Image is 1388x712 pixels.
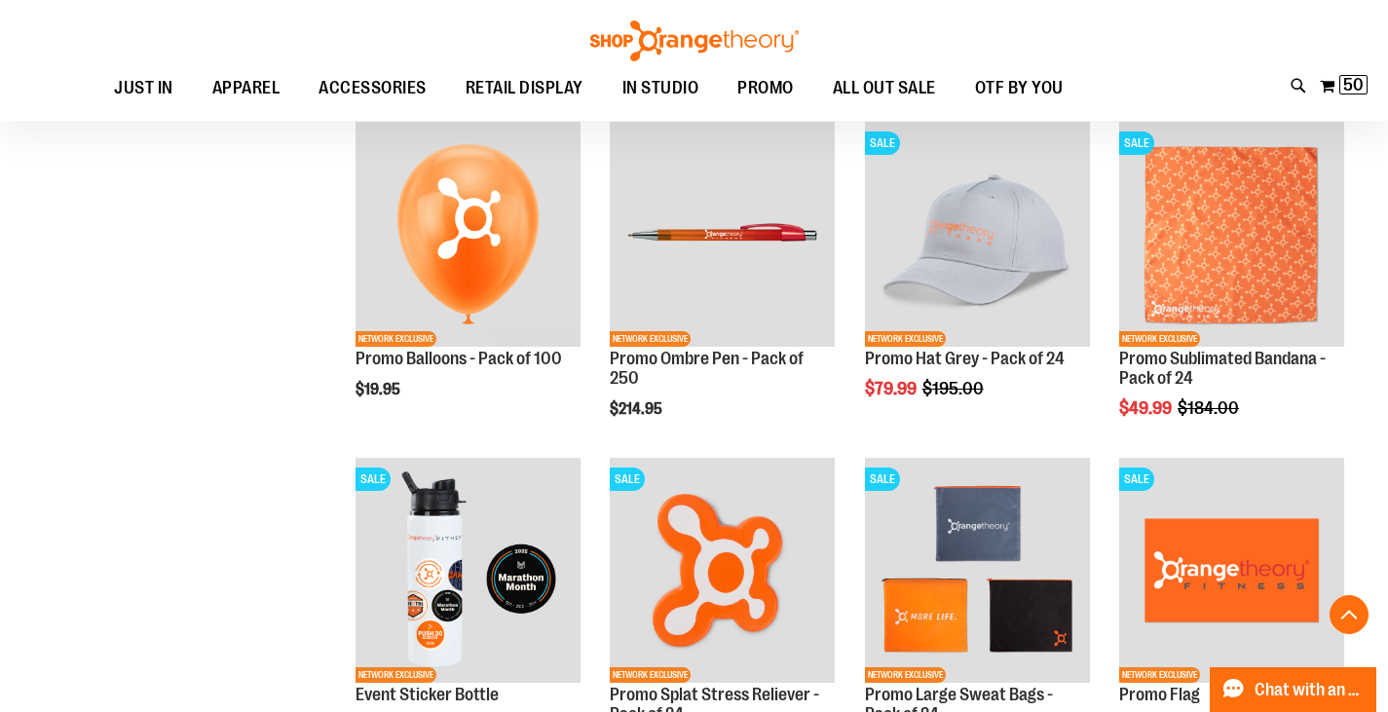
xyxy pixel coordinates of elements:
span: Chat with an Expert [1255,681,1365,699]
img: Event Sticker Bottle [356,458,581,683]
span: IN STUDIO [622,66,699,110]
a: Promo Ombre Pen - Pack of 250 [610,349,804,388]
a: Product image for Splat Stress Reliever - Pack of 24SALENETWORK EXCLUSIVE [610,458,835,686]
span: NETWORK EXCLUSIVE [356,331,436,347]
span: OTF BY YOU [975,66,1064,110]
span: ALL OUT SALE [833,66,936,110]
a: Product image for Promo Balloons - Pack of 100NETWORK EXCLUSIVE [356,122,581,350]
div: product [346,112,590,448]
span: SALE [865,468,900,491]
a: Promo Balloons - Pack of 100 [356,349,562,368]
a: Product image for Promo Hat Grey - Pack of 24SALENETWORK EXCLUSIVE [865,122,1090,350]
a: Promo Hat Grey - Pack of 24 [865,349,1065,368]
span: ACCESSORIES [319,66,427,110]
span: APPAREL [212,66,281,110]
span: NETWORK EXCLUSIVE [1119,331,1200,347]
img: Product image for Large Sweat Bags - Pack of 24 [865,458,1090,683]
span: NETWORK EXCLUSIVE [610,331,691,347]
span: $49.99 [1119,398,1175,418]
span: NETWORK EXCLUSIVE [865,667,946,683]
img: Product image for Promo Balloons - Pack of 100 [356,122,581,347]
a: Product image for Promo Flag OrangeSALENETWORK EXCLUSIVE [1119,458,1344,686]
span: JUST IN [114,66,173,110]
a: Event Sticker BottleSALENETWORK EXCLUSIVE [356,458,581,686]
span: $79.99 [865,379,919,398]
a: Product image for Promo Ombre Pen Red - Pack of 250NETWORK EXCLUSIVE [610,122,835,350]
a: Event Sticker Bottle [356,685,499,704]
span: $19.95 [356,381,403,398]
span: NETWORK EXCLUSIVE [356,667,436,683]
span: SALE [610,468,645,491]
img: Product image for Promo Hat Grey - Pack of 24 [865,122,1090,347]
span: RETAIL DISPLAY [466,66,583,110]
span: PROMO [737,66,794,110]
img: Product image for Sublimated Bandana - Pack of 24 [1119,122,1344,347]
a: Promo Flag [1119,685,1200,704]
div: product [600,112,844,468]
span: 50 [1343,75,1364,94]
span: SALE [356,468,391,491]
img: Product image for Splat Stress Reliever - Pack of 24 [610,458,835,683]
span: NETWORK EXCLUSIVE [610,667,691,683]
span: SALE [1119,468,1154,491]
span: $195.00 [922,379,987,398]
span: NETWORK EXCLUSIVE [1119,667,1200,683]
img: Shop Orangetheory [587,20,802,61]
span: SALE [1119,131,1154,155]
span: $214.95 [610,400,665,418]
button: Chat with an Expert [1210,667,1377,712]
div: product [1109,112,1354,468]
span: SALE [865,131,900,155]
img: Product image for Promo Flag Orange [1119,458,1344,683]
span: NETWORK EXCLUSIVE [865,331,946,347]
a: Product image for Sublimated Bandana - Pack of 24SALENETWORK EXCLUSIVE [1119,122,1344,350]
a: Promo Sublimated Bandana - Pack of 24 [1119,349,1326,388]
div: product [855,112,1100,448]
a: Product image for Large Sweat Bags - Pack of 24SALENETWORK EXCLUSIVE [865,458,1090,686]
img: Product image for Promo Ombre Pen Red - Pack of 250 [610,122,835,347]
button: Back To Top [1330,595,1369,634]
span: $184.00 [1178,398,1242,418]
